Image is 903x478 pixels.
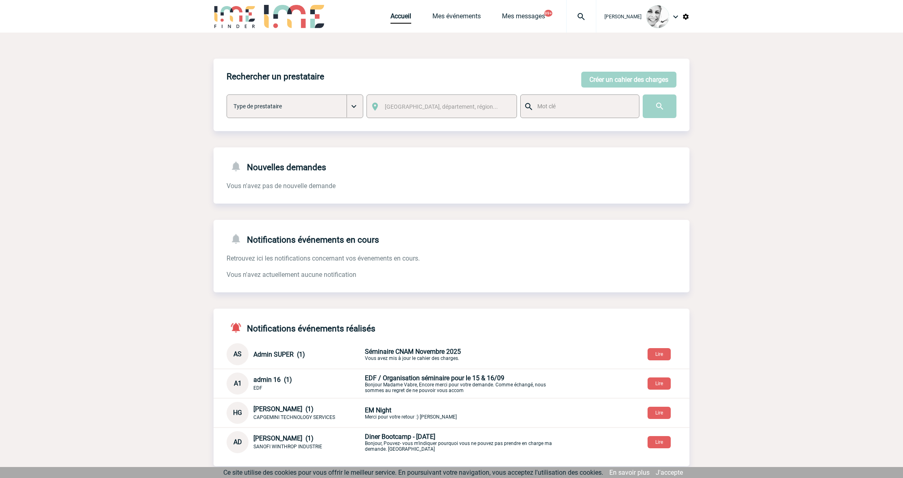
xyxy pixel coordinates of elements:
[390,12,411,24] a: Accueil
[253,405,314,413] span: [PERSON_NAME] (1)
[227,373,689,395] div: Conversation privée : Client - Agence
[227,72,324,81] h4: Rechercher un prestataire
[648,407,671,419] button: Lire
[646,5,669,28] img: 103013-0.jpeg
[227,350,556,357] a: AS Admin SUPER (1) Séminaire CNAM Novembre 2025Vous avez mis à jour le cahier des charges.
[227,343,689,365] div: Conversation privée : Client - Agence
[641,408,677,416] a: Lire
[643,94,676,118] input: Submit
[648,436,671,448] button: Lire
[227,322,375,333] h4: Notifications événements réalisés
[535,101,632,112] input: Mot clé
[365,433,556,452] p: Bonjour, Pouvez- vous m'indiquer pourquoi vous ne pouvez pas prendre en charge ma demande. [GEOGR...
[656,469,683,476] a: J'accepte
[365,406,391,414] span: EM Night
[214,5,256,28] img: IME-Finder
[227,271,356,278] span: Vous n'avez actuellement aucune notification
[227,254,420,262] span: Retrouvez ici les notifications concernant vos évenements en cours.
[365,433,435,441] span: Diner Bootcamp - [DATE]
[227,233,379,245] h4: Notifications événements en cours
[227,408,556,416] a: HG [PERSON_NAME] (1) CAPGEMINI TECHNOLOGY SERVICES EM NightMerci pour votre retour :) [PERSON_NAME]
[648,377,671,390] button: Lire
[227,182,336,190] span: Vous n'avez pas de nouvelle demande
[253,414,335,420] span: CAPGEMINI TECHNOLOGY SERVICES
[365,374,556,393] p: Bonjour Madame Vabre, Encore merci pour votre demande. Comme échangé, nous sommes au regret de ne...
[544,10,552,17] button: 99+
[227,160,326,172] h4: Nouvelles demandes
[609,469,650,476] a: En savoir plus
[385,103,498,110] span: [GEOGRAPHIC_DATA], département, région...
[502,12,545,24] a: Mes messages
[227,438,556,445] a: AD [PERSON_NAME] (1) SANOFI WINTHROP INDUSTRIE Diner Bootcamp - [DATE]Bonjour, Pouvez- vous m'ind...
[365,374,504,382] span: EDF / Organisation séminaire pour le 15 & 16/09
[233,350,242,358] span: AS
[230,233,247,245] img: notifications-24-px-g.png
[223,469,603,476] span: Ce site utilise des cookies pour vous offrir le meilleur service. En poursuivant votre navigation...
[365,348,556,361] p: Vous avez mis à jour le cahier des charges.
[648,348,671,360] button: Lire
[227,379,556,387] a: A1 admin 16 (1) EDF EDF / Organisation séminaire pour le 15 & 16/09Bonjour Madame Vabre, Encore m...
[365,348,461,355] span: Séminaire CNAM Novembre 2025
[641,379,677,387] a: Lire
[227,402,689,424] div: Conversation privée : Client - Agence
[253,376,292,384] span: admin 16 (1)
[253,434,314,442] span: [PERSON_NAME] (1)
[233,409,242,417] span: HG
[233,438,242,446] span: AD
[432,12,481,24] a: Mes événements
[230,322,247,333] img: notifications-active-24-px-r.png
[641,350,677,357] a: Lire
[365,406,556,420] p: Merci pour votre retour :) [PERSON_NAME]
[253,351,305,358] span: Admin SUPER (1)
[604,14,641,20] span: [PERSON_NAME]
[230,160,247,172] img: notifications-24-px-g.png
[234,379,242,387] span: A1
[253,385,262,391] span: EDF
[641,438,677,445] a: Lire
[227,431,689,453] div: Conversation privée : Client - Agence
[253,444,322,449] span: SANOFI WINTHROP INDUSTRIE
